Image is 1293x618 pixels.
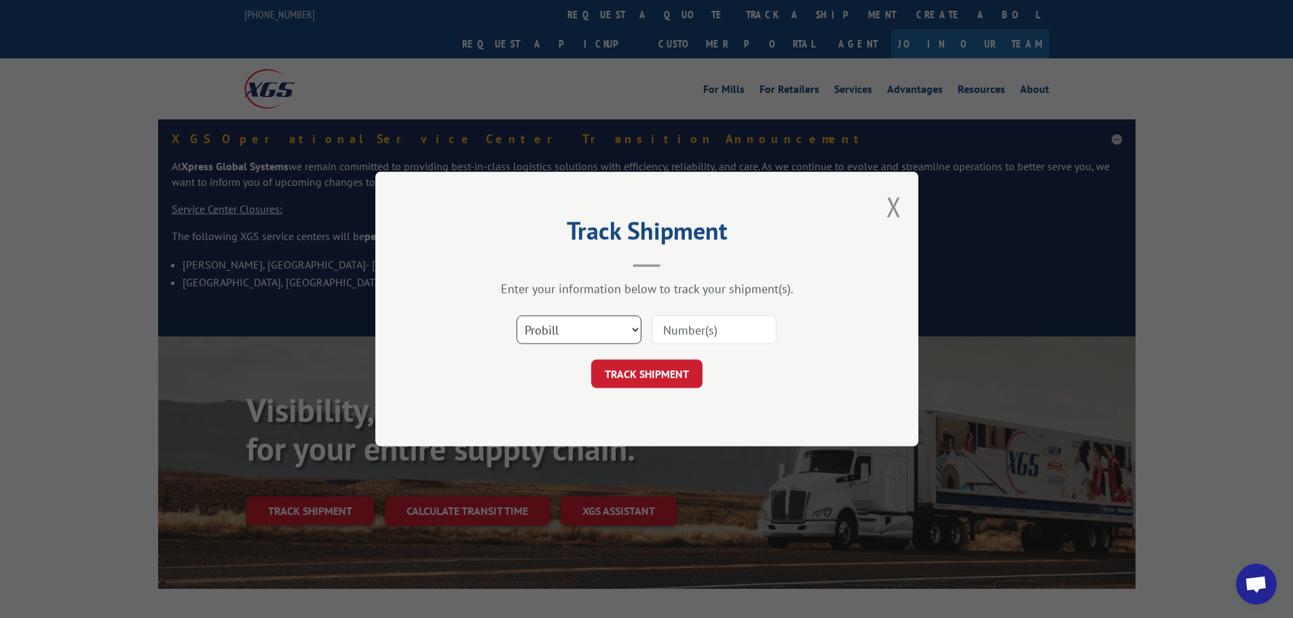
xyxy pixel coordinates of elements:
[443,221,850,247] h2: Track Shipment
[1236,564,1277,604] a: Open chat
[443,281,850,296] div: Enter your information below to track your shipment(s).
[886,189,901,225] button: Close modal
[591,360,702,388] button: TRACK SHIPMENT
[652,315,776,344] input: Number(s)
